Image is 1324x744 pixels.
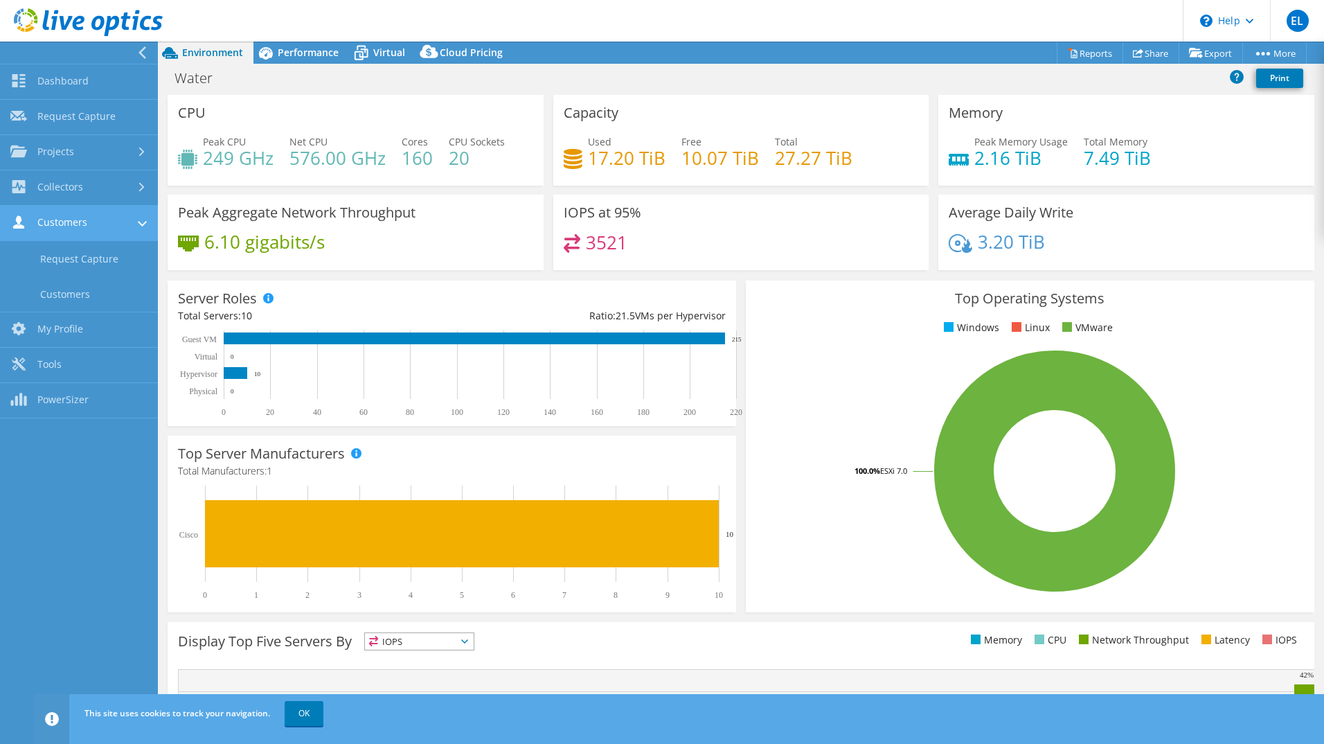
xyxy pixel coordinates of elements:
text: 0 [231,353,234,360]
h4: 6.10 gigabits/s [204,234,325,249]
text: 40 [313,407,321,417]
text: 10 [254,371,261,378]
span: Cores [402,135,428,148]
text: 1 [254,590,258,600]
span: Total [775,135,798,148]
a: More [1242,42,1307,64]
text: 2 [305,590,310,600]
text: 160 [591,407,603,417]
tspan: 100.0% [855,466,880,476]
h3: Server Roles [178,291,257,306]
text: 10 [726,530,734,538]
text: 7 [562,590,566,600]
text: 180 [637,407,650,417]
a: Print [1256,69,1303,88]
span: Virtual [373,46,405,59]
h4: 10.07 TiB [681,150,759,166]
span: CPU Sockets [449,135,505,148]
text: 10 [715,590,723,600]
div: Total Servers: [178,308,451,324]
span: Environment [182,46,243,59]
h3: CPU [178,105,206,121]
h4: Total Manufacturers: [178,463,726,479]
text: Guest VM [182,335,217,344]
h4: 27.27 TiB [775,150,852,166]
h3: Memory [949,105,1003,121]
text: 42% [1300,671,1314,679]
svg: \n [1200,15,1213,27]
li: Memory [967,632,1022,648]
span: EL [1287,10,1309,32]
text: 20 [266,407,274,417]
text: 0 [231,388,234,395]
text: 215 [732,336,742,343]
text: 5 [460,590,464,600]
span: 1 [267,464,272,477]
text: Hypervisor [180,369,217,379]
h4: 576.00 GHz [289,150,386,166]
h3: Top Operating Systems [756,291,1304,306]
text: 4 [409,590,413,600]
h4: 20 [449,150,505,166]
h4: 249 GHz [203,150,274,166]
li: Windows [940,320,999,335]
h3: Top Server Manufacturers [178,446,345,461]
h3: Capacity [564,105,618,121]
text: 0 [203,590,207,600]
text: 200 [683,407,696,417]
li: IOPS [1259,632,1297,648]
text: 100 [451,407,463,417]
text: 80 [406,407,414,417]
span: Peak CPU [203,135,246,148]
text: Cisco [179,530,198,540]
tspan: ESXi 7.0 [880,466,907,476]
h4: 3.20 TiB [978,234,1045,249]
text: 220 [730,407,742,417]
h4: 160 [402,150,433,166]
li: VMware [1059,320,1113,335]
text: 6 [511,590,515,600]
text: Virtual [195,352,218,362]
a: Share [1122,42,1179,64]
text: 120 [497,407,510,417]
span: Used [588,135,611,148]
text: 140 [544,407,556,417]
h3: Average Daily Write [949,205,1073,220]
a: Reports [1057,42,1123,64]
div: Ratio: VMs per Hypervisor [451,308,725,324]
span: Performance [278,46,339,59]
span: 21.5 [616,309,635,322]
h4: 17.20 TiB [588,150,665,166]
span: 10 [241,309,252,322]
h3: Peak Aggregate Network Throughput [178,205,415,220]
text: 9 [665,590,670,600]
h1: Water [168,71,234,86]
h4: 7.49 TiB [1084,150,1151,166]
li: Network Throughput [1075,632,1189,648]
text: Physical [189,387,217,396]
span: Peak Memory Usage [974,135,1068,148]
span: This site uses cookies to track your navigation. [84,707,270,719]
h3: IOPS at 95% [564,205,641,220]
li: Latency [1198,632,1250,648]
text: 8 [614,590,618,600]
text: 60 [359,407,368,417]
a: OK [285,701,323,726]
h4: 2.16 TiB [974,150,1068,166]
span: Net CPU [289,135,328,148]
h4: 3521 [586,235,627,250]
li: Linux [1008,320,1050,335]
text: 0 [222,407,226,417]
li: CPU [1031,632,1066,648]
span: IOPS [365,633,474,650]
a: Export [1179,42,1243,64]
span: Total Memory [1084,135,1147,148]
span: Cloud Pricing [440,46,503,59]
text: 3 [357,590,361,600]
span: Free [681,135,701,148]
